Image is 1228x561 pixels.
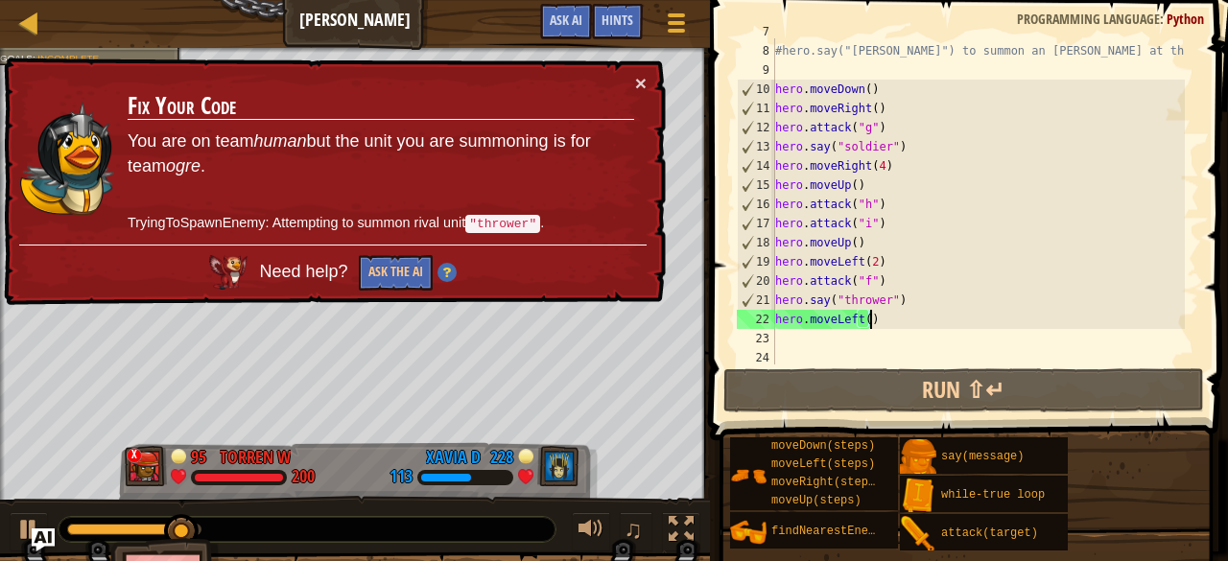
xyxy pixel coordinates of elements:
[10,512,48,551] button: Ctrl + P: Play
[253,131,306,151] em: human
[738,291,775,310] div: 21
[738,214,775,233] div: 17
[737,41,775,60] div: 8
[737,60,775,80] div: 9
[738,99,775,118] div: 11
[292,469,315,486] div: 200
[1160,10,1167,28] span: :
[635,73,647,93] button: ×
[771,439,875,453] span: moveDown(steps)
[602,11,633,29] span: Hints
[540,4,592,39] button: Ask AI
[900,478,936,514] img: portrait.png
[537,446,579,486] img: thang_avatar_frame.png
[359,255,433,291] button: Ask the AI
[652,4,700,49] button: Show game menu
[738,175,775,195] div: 15
[550,11,582,29] span: Ask AI
[390,469,413,486] div: 113
[738,233,775,252] div: 18
[738,118,775,137] div: 12
[738,80,775,99] div: 10
[738,156,775,175] div: 14
[737,329,775,348] div: 23
[771,476,882,489] span: moveRight(steps)
[737,310,775,329] div: 22
[32,528,55,551] button: Ask AI
[128,129,634,178] p: You are on team but the unit you are summoning is for team .
[737,22,775,41] div: 7
[737,348,775,367] div: 24
[900,439,936,476] img: portrait.png
[128,93,634,120] h3: Fix Your Code
[209,255,248,290] img: AI
[125,446,167,486] img: thang_avatar_frame.png
[259,262,352,281] span: Need help?
[620,512,652,551] button: ♫
[771,457,875,471] span: moveLeft(steps)
[738,137,775,156] div: 13
[730,457,767,494] img: portrait.png
[465,215,540,233] code: "thrower"
[127,448,142,463] div: x
[738,252,775,271] div: 19
[166,156,201,175] em: ogre
[738,271,775,291] div: 20
[662,512,700,551] button: Toggle fullscreen
[941,488,1045,502] span: while-true loop
[1017,10,1160,28] span: Programming language
[490,445,513,462] div: 228
[437,263,457,282] img: Hint
[220,445,291,470] div: torren w
[771,525,896,538] span: findNearestEnemy()
[426,445,481,470] div: Xavia D
[1167,10,1204,28] span: Python
[771,494,862,507] span: moveUp(steps)
[941,450,1024,463] span: say(message)
[624,515,643,544] span: ♫
[730,514,767,550] img: portrait.png
[20,102,116,217] img: duck_usara.png
[941,526,1038,540] span: attack(target)
[900,516,936,552] img: portrait.png
[572,512,610,551] button: Adjust volume
[128,213,634,234] p: TryingToSpawnEnemy: Attempting to summon rival unit .
[738,195,775,214] div: 16
[723,368,1204,412] button: Run ⇧↵
[191,445,210,462] div: 95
